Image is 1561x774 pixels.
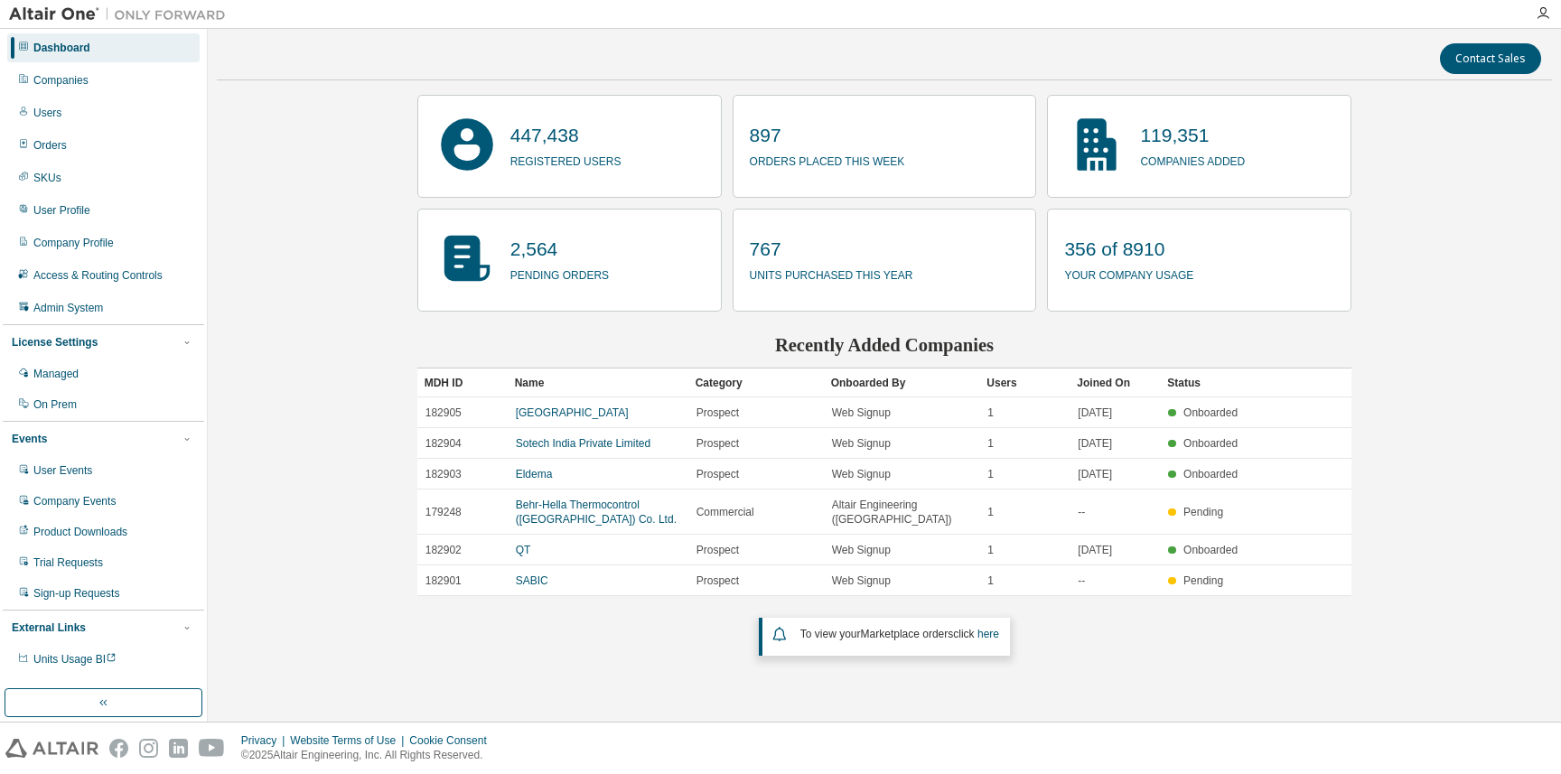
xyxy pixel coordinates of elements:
p: companies added [1140,149,1245,170]
span: -- [1078,574,1085,588]
div: Sign-up Requests [33,586,119,601]
div: Category [696,368,817,397]
div: User Profile [33,203,90,218]
span: [DATE] [1078,436,1112,451]
div: Dashboard [33,41,90,55]
div: Privacy [241,733,290,748]
div: Product Downloads [33,525,127,539]
div: Company Events [33,494,116,508]
a: [GEOGRAPHIC_DATA] [516,406,629,419]
p: 2,564 [510,236,609,263]
div: SKUs [33,171,61,185]
div: MDH ID [425,368,500,397]
span: [DATE] [1078,406,1112,420]
span: Web Signup [832,406,891,420]
p: 447,438 [510,122,622,149]
img: facebook.svg [109,739,128,758]
div: Orders [33,138,67,153]
span: Prospect [696,543,739,557]
div: Access & Routing Controls [33,268,163,283]
a: SABIC [516,574,548,587]
span: Altair Engineering ([GEOGRAPHIC_DATA]) [832,498,972,527]
p: 897 [750,122,905,149]
span: 1 [987,436,994,451]
div: Company Profile [33,236,114,250]
span: 182903 [425,467,462,481]
span: Commercial [696,505,754,519]
div: License Settings [12,335,98,350]
a: Behr-Hella Thermocontrol ([GEOGRAPHIC_DATA]) Co. Ltd. [516,499,677,526]
span: 1 [987,406,994,420]
img: altair_logo.svg [5,739,98,758]
span: 1 [987,467,994,481]
div: Website Terms of Use [290,733,409,748]
p: orders placed this week [750,149,905,170]
div: Cookie Consent [409,733,497,748]
div: On Prem [33,397,77,412]
p: your company usage [1064,263,1193,284]
img: Altair One [9,5,235,23]
span: Web Signup [832,574,891,588]
div: Onboarded By [831,368,973,397]
a: QT [516,544,531,556]
span: Prospect [696,436,739,451]
div: Users [33,106,61,120]
span: Prospect [696,467,739,481]
p: © 2025 Altair Engineering, Inc. All Rights Reserved. [241,748,498,763]
span: 182905 [425,406,462,420]
img: linkedin.svg [169,739,188,758]
div: Trial Requests [33,555,103,570]
span: 182901 [425,574,462,588]
span: -- [1078,505,1085,519]
a: Eldema [516,468,553,480]
p: pending orders [510,263,609,284]
span: To view your click [800,628,999,640]
div: Users [986,368,1062,397]
span: Units Usage BI [33,653,117,666]
span: 1 [987,574,994,588]
p: 119,351 [1140,122,1245,149]
p: units purchased this year [750,263,913,284]
span: [DATE] [1078,543,1112,557]
img: youtube.svg [199,739,225,758]
h2: Recently Added Companies [417,333,1352,357]
span: 1 [987,505,994,519]
span: 182902 [425,543,462,557]
span: 179248 [425,505,462,519]
span: 1 [987,543,994,557]
div: Managed [33,367,79,381]
span: Prospect [696,406,739,420]
span: Web Signup [832,436,891,451]
em: Marketplace orders [861,628,954,640]
span: Pending [1183,574,1223,587]
a: here [977,628,999,640]
p: 356 of 8910 [1064,236,1193,263]
span: Web Signup [832,543,891,557]
div: Status [1167,368,1243,397]
div: Joined On [1077,368,1153,397]
div: User Events [33,463,92,478]
div: Name [515,368,681,397]
p: 767 [750,236,913,263]
p: registered users [510,149,622,170]
span: Prospect [696,574,739,588]
div: External Links [12,620,86,635]
span: Web Signup [832,467,891,481]
img: instagram.svg [139,739,158,758]
span: Pending [1183,506,1223,518]
span: Onboarded [1183,544,1238,556]
div: Companies [33,73,89,88]
span: 182904 [425,436,462,451]
div: Events [12,432,47,446]
span: Onboarded [1183,468,1238,480]
div: Admin System [33,301,103,315]
span: Onboarded [1183,406,1238,419]
button: Contact Sales [1440,43,1541,74]
span: [DATE] [1078,467,1112,481]
span: Onboarded [1183,437,1238,450]
a: Sotech India Private Limited [516,437,650,450]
